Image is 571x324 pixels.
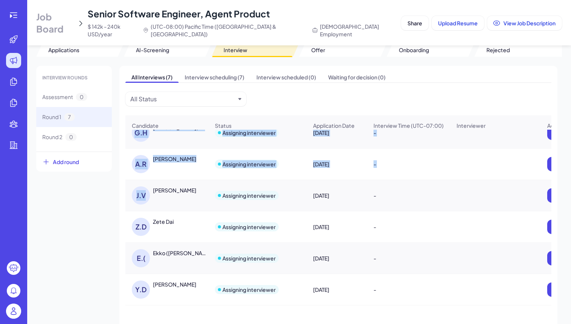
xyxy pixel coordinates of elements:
span: [DEMOGRAPHIC_DATA] Employment [320,23,398,38]
div: Assigning interviewer [222,254,276,262]
div: Jonathan Vieyra [153,186,196,194]
span: Interview scheduling (7) [179,72,250,82]
div: All Status [130,95,157,104]
span: 0 [76,93,87,101]
span: 7 [64,113,75,121]
div: [DATE] [307,185,367,206]
span: Rejected [486,46,510,54]
button: View Job Description [487,16,562,30]
div: J.V [132,186,150,205]
span: Interviewer [457,122,486,129]
span: Waiting for decision (0) [322,72,392,82]
span: Interview [224,46,247,54]
div: - [367,279,450,300]
span: AI-Screening [136,46,169,54]
div: [DATE] [307,153,367,175]
button: Add round [36,152,112,172]
div: [DATE] [307,122,367,143]
img: user_logo.png [6,304,21,319]
button: Share [401,16,429,30]
div: Assigning interviewer [222,129,276,136]
div: Assigning interviewer [222,160,276,168]
span: All Interviews (7) [125,72,179,82]
div: [DATE] [307,248,367,269]
span: Offer [311,46,325,54]
div: - [367,185,450,206]
span: Application Date [313,122,355,129]
span: Senior Software Engineer, Agent Product [88,8,270,19]
div: Yaohui Ding [153,281,196,288]
span: Upload Resume [438,20,478,26]
div: Abrar Rahman [153,155,196,163]
div: - [367,153,450,175]
div: INTERVIEW ROUNDS [36,69,112,87]
span: Assessment [42,93,73,101]
span: $ 142k - 240k USD/year [88,23,137,38]
button: All Status [130,95,235,104]
span: Applications [48,46,79,54]
div: Ekko (Sihan) Lin [153,249,209,257]
span: Status [215,122,231,129]
div: Y.D [132,281,150,299]
span: Job Board [36,11,74,35]
div: Z.D [132,218,150,236]
span: (UTC-08:00) Pacific Time ([GEOGRAPHIC_DATA] & [GEOGRAPHIC_DATA]) [151,23,306,38]
span: Add round [53,158,79,166]
div: Zete Dai [153,218,174,225]
div: - [367,216,450,237]
div: Assigning interviewer [222,192,276,199]
span: Interview scheduled (0) [250,72,322,82]
span: 0 [65,133,77,141]
div: G.H [132,124,150,142]
span: Share [407,20,422,26]
span: Candidate [132,122,159,129]
div: E.( [132,249,150,267]
span: Interview Time (UTC-07:00) [373,122,444,129]
span: Action [547,122,563,129]
div: Assigning interviewer [222,223,276,231]
span: Onboarding [399,46,429,54]
span: Round 2 [42,133,62,141]
span: Round 1 [42,113,61,121]
div: - [367,248,450,269]
div: [DATE] [307,216,367,237]
div: - [367,122,450,143]
button: Upload Resume [432,16,484,30]
div: Assigning interviewer [222,286,276,293]
span: View Job Description [503,20,556,26]
div: A.R [132,155,150,173]
div: [DATE] [307,279,367,300]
